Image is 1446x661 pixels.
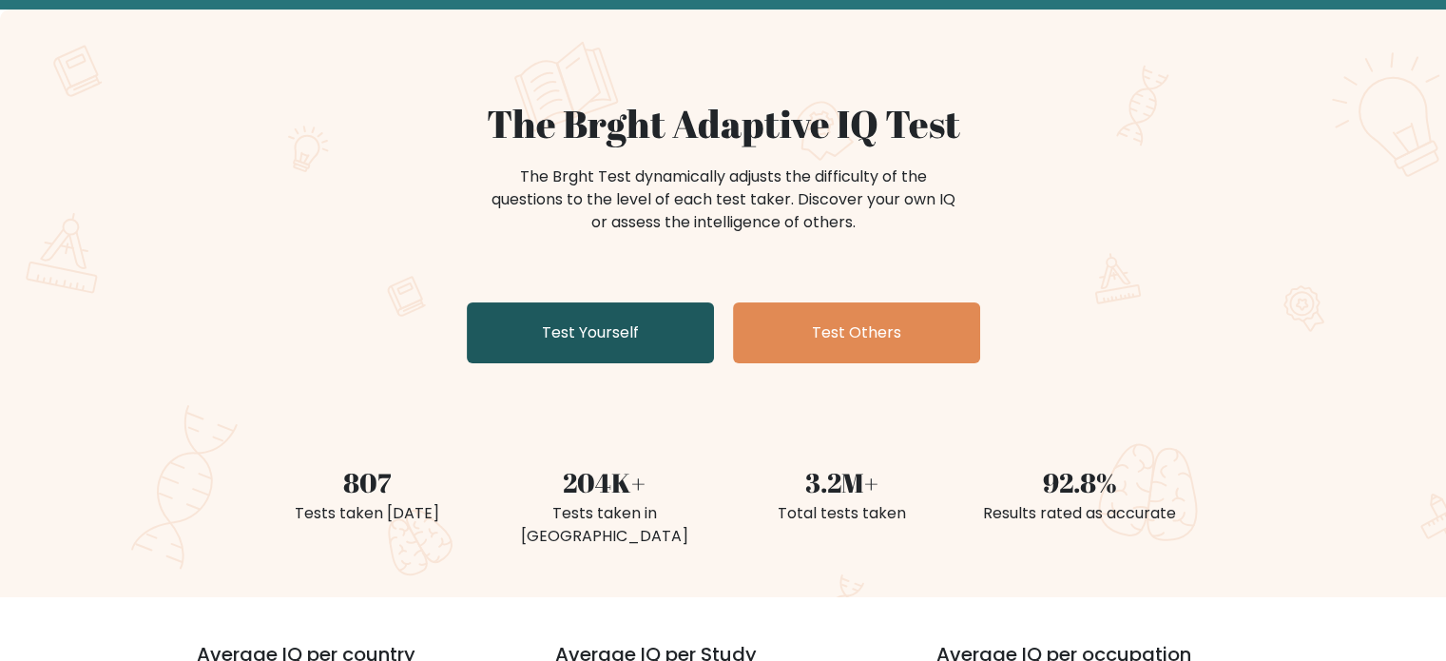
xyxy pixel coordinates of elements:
div: 3.2M+ [735,462,950,502]
h1: The Brght Adaptive IQ Test [260,101,1187,146]
div: 807 [260,462,474,502]
a: Test Yourself [467,302,714,363]
div: Results rated as accurate [973,502,1187,525]
div: 92.8% [973,462,1187,502]
div: Tests taken [DATE] [260,502,474,525]
div: 204K+ [497,462,712,502]
a: Test Others [733,302,980,363]
div: Total tests taken [735,502,950,525]
div: Tests taken in [GEOGRAPHIC_DATA] [497,502,712,548]
div: The Brght Test dynamically adjusts the difficulty of the questions to the level of each test take... [486,165,961,234]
